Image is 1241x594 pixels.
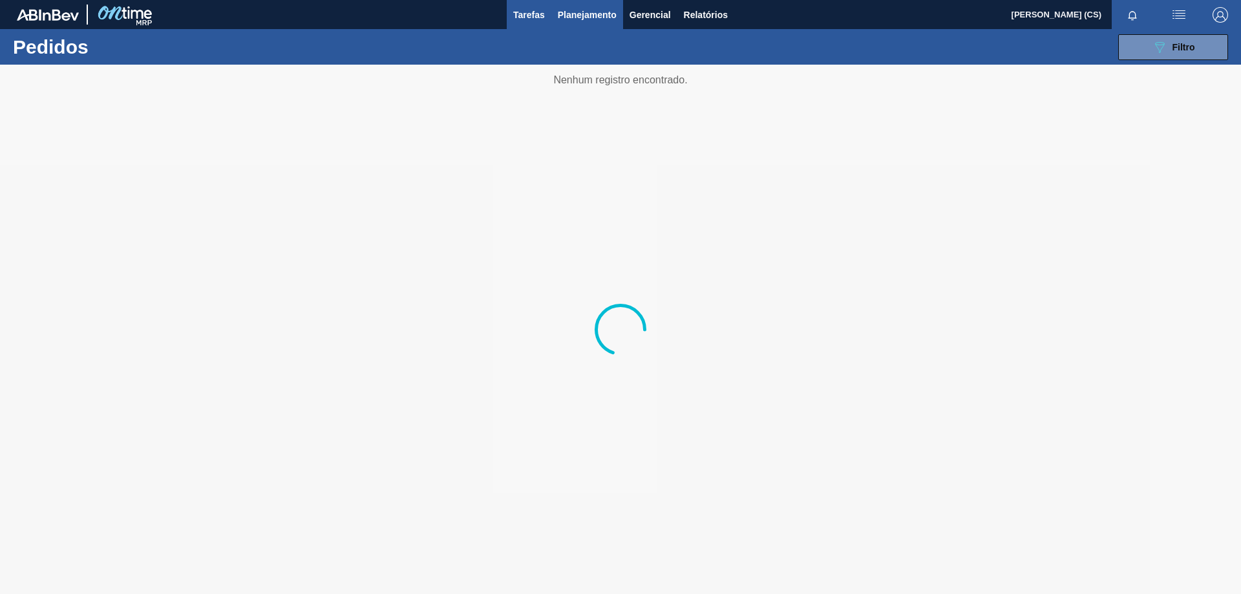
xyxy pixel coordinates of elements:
span: Tarefas [513,7,545,23]
img: Logout [1213,7,1228,23]
span: Relatórios [684,7,728,23]
span: Filtro [1172,42,1195,52]
img: TNhmsLtSVTkK8tSr43FrP2fwEKptu5GPRR3wAAAABJRU5ErkJggg== [17,9,79,21]
button: Filtro [1118,34,1228,60]
button: Notificações [1112,6,1153,24]
img: userActions [1171,7,1187,23]
span: Gerencial [630,7,671,23]
h1: Pedidos [13,39,206,54]
span: Planejamento [558,7,617,23]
